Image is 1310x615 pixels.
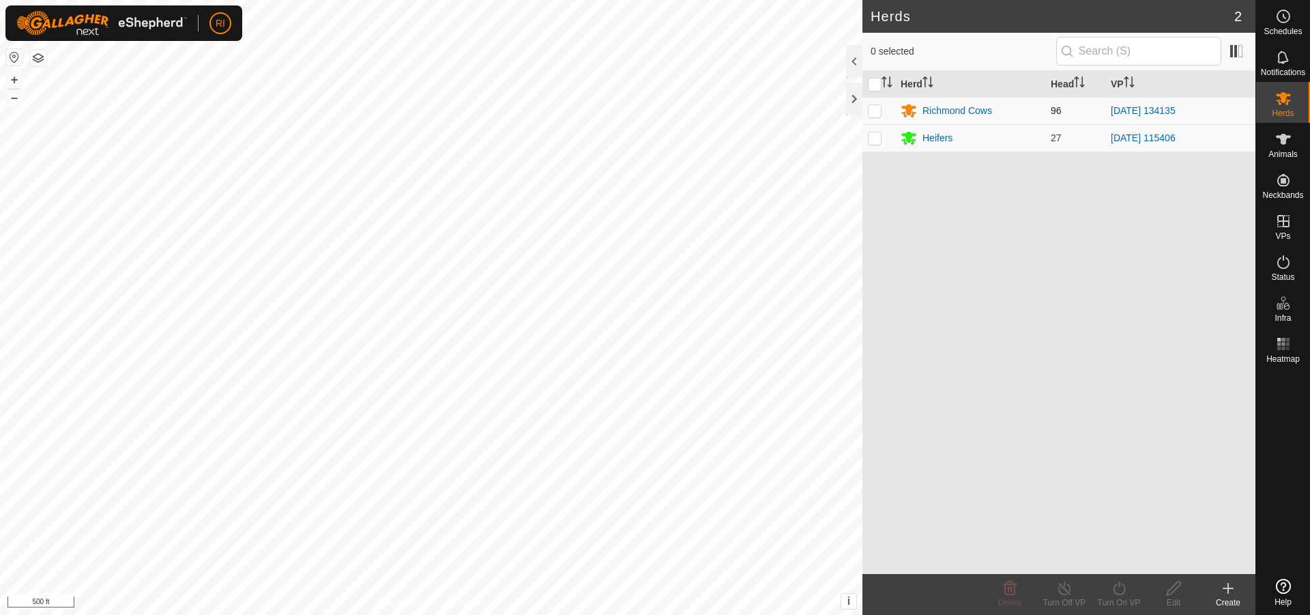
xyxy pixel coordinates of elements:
th: Head [1045,71,1105,98]
span: Herds [1272,109,1294,117]
span: Infra [1275,314,1291,322]
div: Create [1201,597,1255,609]
input: Search (S) [1056,37,1221,66]
span: Animals [1268,150,1298,158]
button: Map Layers [30,50,46,66]
span: 0 selected [871,44,1056,59]
img: Gallagher Logo [16,11,187,35]
button: Reset Map [6,49,23,66]
button: i [841,594,856,609]
button: – [6,89,23,106]
span: Delete [998,598,1022,607]
span: Neckbands [1262,191,1303,199]
div: Turn Off VP [1037,597,1092,609]
span: RI [216,16,225,31]
div: Turn On VP [1092,597,1146,609]
div: Heifers [922,131,952,145]
span: 96 [1051,105,1062,116]
span: VPs [1275,232,1290,240]
a: [DATE] 134135 [1111,105,1176,116]
p-sorticon: Activate to sort [1074,78,1085,89]
span: Notifications [1261,68,1305,76]
a: Privacy Policy [377,597,428,610]
h2: Herds [871,8,1234,25]
span: i [847,595,850,607]
span: Help [1275,598,1292,606]
span: Heatmap [1266,355,1300,363]
th: Herd [895,71,1045,98]
th: VP [1105,71,1255,98]
span: Schedules [1264,27,1302,35]
a: [DATE] 115406 [1111,132,1176,143]
div: Richmond Cows [922,104,992,118]
div: Edit [1146,597,1201,609]
span: 27 [1051,132,1062,143]
button: + [6,72,23,88]
span: Status [1271,273,1294,281]
p-sorticon: Activate to sort [882,78,892,89]
a: Contact Us [445,597,485,610]
p-sorticon: Activate to sort [1124,78,1135,89]
span: 2 [1234,6,1242,27]
a: Help [1256,573,1310,612]
p-sorticon: Activate to sort [922,78,933,89]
